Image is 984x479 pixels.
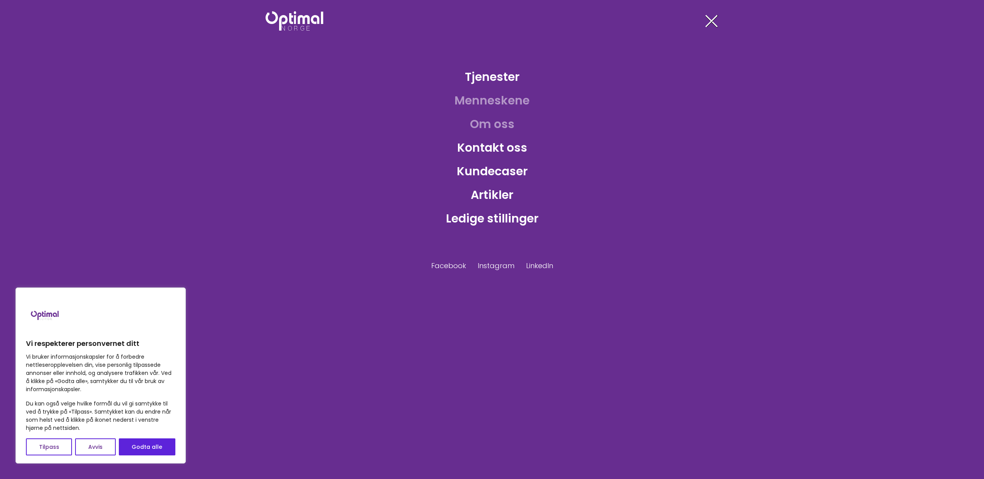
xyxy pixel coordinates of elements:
a: Tjenester [459,64,526,89]
button: Godta alle [119,438,175,455]
button: Avvis [75,438,115,455]
button: Tilpass [26,438,72,455]
a: Om oss [464,111,521,137]
img: Brand logo [26,296,65,334]
div: Vi respekterer personvernet ditt [15,287,186,464]
a: Instagram [478,260,514,271]
a: Menneskene [448,88,536,113]
p: Vi respekterer personvernet ditt [26,339,175,348]
a: Artikler [465,182,519,207]
a: LinkedIn [526,260,553,271]
p: Vi bruker informasjonskapsler for å forbedre nettleseropplevelsen din, vise personlig tilpassede ... [26,353,175,393]
a: Ledige stillinger [440,206,545,231]
p: Du kan også velge hvilke formål du vil gi samtykke til ved å trykke på «Tilpass». Samtykket kan d... [26,400,175,432]
a: Kontakt oss [451,135,533,160]
a: Kundecaser [451,159,534,184]
a: Facebook [431,260,466,271]
img: Optimal Norge [266,11,323,31]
